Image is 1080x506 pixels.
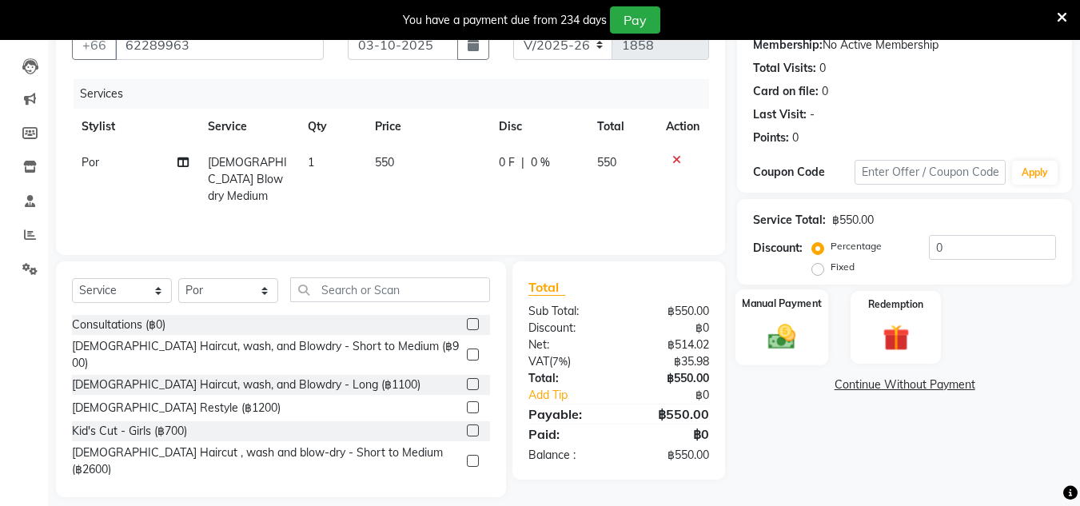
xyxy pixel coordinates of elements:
[72,109,198,145] th: Stylist
[516,303,619,320] div: Sub Total:
[619,353,721,370] div: ฿35.98
[72,30,117,60] button: +66
[375,155,394,169] span: 550
[516,337,619,353] div: Net:
[619,370,721,387] div: ฿550.00
[875,321,918,354] img: _gift.svg
[740,377,1069,393] a: Continue Without Payment
[516,404,619,424] div: Payable:
[521,154,524,171] span: |
[619,337,721,353] div: ฿514.02
[792,129,799,146] div: 0
[516,320,619,337] div: Discount:
[74,79,721,109] div: Services
[516,424,619,444] div: Paid:
[819,60,826,77] div: 0
[308,155,314,169] span: 1
[597,155,616,169] span: 550
[1012,161,1058,185] button: Apply
[365,109,489,145] th: Price
[619,404,721,424] div: ฿550.00
[619,320,721,337] div: ฿0
[516,447,619,464] div: Balance :
[868,297,923,312] label: Redemption
[742,296,822,311] label: Manual Payment
[656,109,709,145] th: Action
[753,37,1056,54] div: No Active Membership
[753,83,819,100] div: Card on file:
[528,279,565,296] span: Total
[759,321,804,353] img: _cash.svg
[753,106,807,123] div: Last Visit:
[72,338,460,372] div: [DEMOGRAPHIC_DATA] Haircut, wash, and Blowdry - Short to Medium (฿900)
[528,354,549,369] span: VAT
[72,423,187,440] div: Kid's Cut - Girls (฿700)
[636,387,722,404] div: ฿0
[208,155,287,203] span: [DEMOGRAPHIC_DATA] Blow dry Medium
[499,154,515,171] span: 0 F
[290,277,490,302] input: Search or Scan
[72,444,460,478] div: [DEMOGRAPHIC_DATA] Haircut , wash and blow-dry - Short to Medium (฿2600)
[516,353,619,370] div: ( )
[831,239,882,253] label: Percentage
[198,109,299,145] th: Service
[403,12,607,29] div: You have a payment due from 234 days
[72,317,165,333] div: Consultations (฿0)
[552,355,568,368] span: 7%
[619,424,721,444] div: ฿0
[822,83,828,100] div: 0
[855,160,1006,185] input: Enter Offer / Coupon Code
[531,154,550,171] span: 0 %
[298,109,365,145] th: Qty
[810,106,815,123] div: -
[72,400,281,416] div: [DEMOGRAPHIC_DATA] Restyle (฿1200)
[753,60,816,77] div: Total Visits:
[619,303,721,320] div: ฿550.00
[753,37,823,54] div: Membership:
[619,447,721,464] div: ฿550.00
[610,6,660,34] button: Pay
[753,240,803,257] div: Discount:
[832,212,874,229] div: ฿550.00
[516,387,636,404] a: Add Tip
[588,109,657,145] th: Total
[115,30,324,60] input: Search by Name/Mobile/Email/Code
[753,164,854,181] div: Coupon Code
[82,155,99,169] span: Por
[831,260,855,274] label: Fixed
[72,377,420,393] div: [DEMOGRAPHIC_DATA] Haircut, wash, and Blowdry - Long (฿1100)
[753,129,789,146] div: Points:
[753,212,826,229] div: Service Total:
[489,109,588,145] th: Disc
[516,370,619,387] div: Total:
